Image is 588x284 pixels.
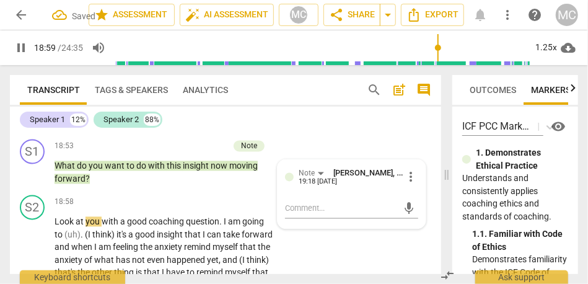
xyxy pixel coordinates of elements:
button: Sharing summary [380,4,396,26]
span: Assessment [94,7,169,22]
span: help [527,7,542,22]
button: MC [556,4,578,26]
div: Saved [72,10,95,23]
button: Volume [87,37,110,59]
span: share [329,7,344,22]
span: I [203,230,207,240]
span: and [222,255,239,265]
span: ? [86,174,90,184]
div: 1.25x [535,38,558,58]
span: cloud_download [561,40,576,55]
span: insight [157,230,185,240]
span: Matthew Cintron-Quinones, MCC @ iACT [333,169,441,178]
div: Note [299,168,315,180]
div: Note [299,168,328,179]
span: Share [329,7,375,22]
span: you [86,217,102,227]
span: myself [213,242,240,252]
span: with [102,217,120,227]
span: anxiety [154,242,184,252]
span: arrow_drop_down [380,7,395,22]
div: Ask support [475,270,568,284]
span: you [89,161,105,171]
span: happened [167,255,207,265]
span: think) [247,255,269,265]
span: Outcomes [470,85,516,95]
span: at [76,217,86,227]
span: Filler word [64,230,81,240]
button: Share [323,4,380,26]
div: Keyboard shortcuts [20,270,125,284]
span: and [55,242,71,252]
span: I [224,217,228,227]
span: what [94,255,116,265]
span: volume_up [91,40,106,55]
span: Tags & Speakers [95,85,168,95]
span: AI Assessment [185,7,268,22]
span: can [207,230,223,240]
span: mic [402,202,417,216]
span: that's [55,268,77,278]
span: now [211,161,229,171]
span: auto_fix_high [185,7,200,22]
div: All changes saved [52,7,95,22]
a: Help [543,117,568,136]
p: Understands and consistently applies coaching ethics and standards of coaching. [462,172,568,223]
span: pause [14,40,29,55]
a: Help [524,4,546,26]
span: forward [242,230,273,240]
span: that [240,242,258,252]
span: Markers [531,85,571,95]
button: AI Assessment [180,4,274,26]
span: is [136,268,144,278]
button: Export [401,4,464,26]
span: do [77,161,89,171]
span: star [94,7,109,22]
span: am [99,242,113,252]
span: I [94,242,99,252]
div: Speaker 1 [30,113,65,126]
span: this [167,161,183,171]
span: that [185,230,203,240]
span: Transcript [27,85,80,95]
span: comment [416,82,431,97]
span: think) [92,230,116,240]
span: coaching [149,217,186,227]
span: (I [239,255,247,265]
span: it's [116,230,128,240]
span: I [162,268,166,278]
span: that [144,268,162,278]
span: search [367,82,382,97]
div: Change speaker [20,195,45,220]
span: insight [183,161,211,171]
button: MC [279,4,318,26]
span: the [140,242,154,252]
span: the [77,268,92,278]
span: feeling [113,242,140,252]
span: not [132,255,147,265]
span: good [127,217,149,227]
span: . [81,230,85,240]
span: moving [229,161,258,171]
span: 18:59 [34,43,56,53]
span: am [228,217,242,227]
span: question [186,217,219,227]
button: Search [364,80,384,100]
div: Speaker 2 [103,113,139,126]
span: Export [406,7,459,22]
span: remind [184,242,213,252]
button: Show/Hide comments [414,80,434,100]
button: Add voice comment [400,200,418,218]
span: , [219,255,222,265]
button: Assessment [89,4,175,26]
span: that [252,268,268,278]
span: forward [55,174,86,184]
span: even [147,255,167,265]
span: other [92,268,114,278]
span: take [223,230,242,240]
span: good [135,230,157,240]
div: 12% [70,113,87,126]
span: post_add [392,82,406,97]
span: 18:53 [55,141,74,152]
